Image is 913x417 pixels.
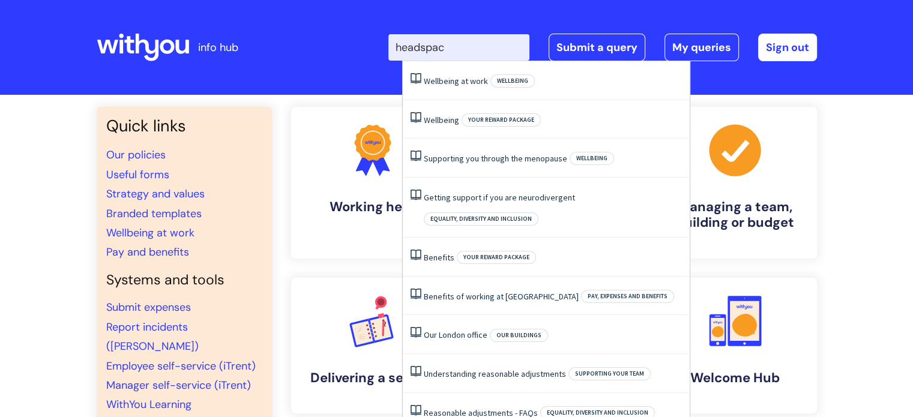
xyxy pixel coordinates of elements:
[106,148,166,162] a: Our policies
[291,278,454,413] a: Delivering a service
[424,329,487,340] a: Our London office
[462,113,541,127] span: Your reward package
[568,367,651,380] span: Supporting your team
[549,34,645,61] a: Submit a query
[291,107,454,259] a: Working here
[106,359,256,373] a: Employee self-service (iTrent)
[654,107,817,259] a: Managing a team, building or budget
[570,152,614,165] span: Wellbeing
[424,115,459,125] a: Wellbeing
[424,212,538,226] span: Equality, Diversity and Inclusion
[106,300,191,314] a: Submit expenses
[490,74,535,88] span: Wellbeing
[301,199,445,215] h4: Working here
[424,368,566,379] a: Understanding reasonable adjustments
[106,167,169,182] a: Useful forms
[106,116,262,136] h3: Quick links
[388,34,529,61] input: Search
[663,370,807,386] h4: Welcome Hub
[424,252,454,263] a: Benefits
[106,245,189,259] a: Pay and benefits
[106,206,202,221] a: Branded templates
[457,251,536,264] span: Your reward package
[424,192,575,203] a: Getting support if you are neurodivergent
[301,370,445,386] h4: Delivering a service
[106,187,205,201] a: Strategy and values
[654,278,817,413] a: Welcome Hub
[490,329,548,342] span: Our buildings
[663,199,807,231] h4: Managing a team, building or budget
[106,226,194,240] a: Wellbeing at work
[664,34,739,61] a: My queries
[106,272,262,289] h4: Systems and tools
[388,34,817,61] div: | -
[106,397,191,412] a: WithYou Learning
[424,291,579,302] a: Benefits of working at [GEOGRAPHIC_DATA]
[198,38,238,57] p: info hub
[106,320,199,353] a: Report incidents ([PERSON_NAME])
[106,378,251,392] a: Manager self-service (iTrent)
[758,34,817,61] a: Sign out
[424,76,488,86] a: Wellbeing at work
[581,290,674,303] span: Pay, expenses and benefits
[424,153,567,164] a: Supporting you through the menopause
